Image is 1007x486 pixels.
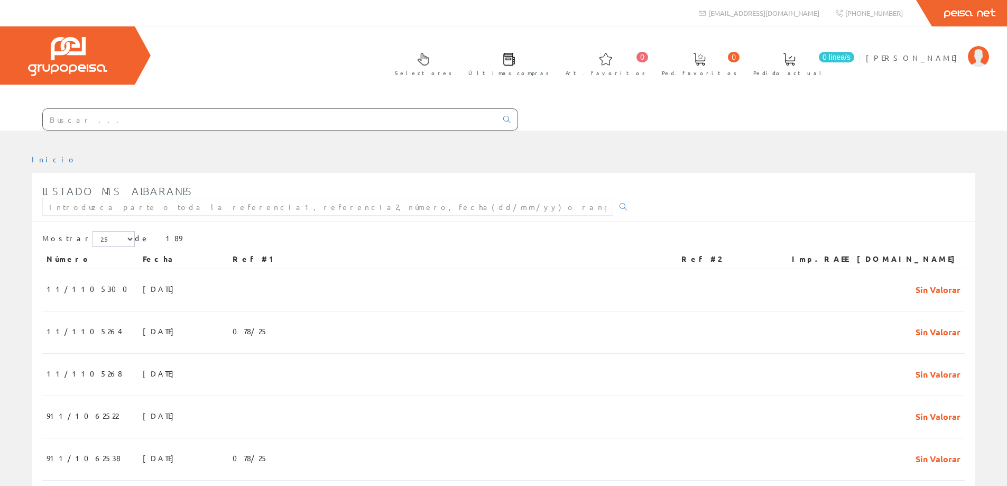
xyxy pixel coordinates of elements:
[47,280,134,298] span: 11/1105300
[233,322,268,340] span: 078/25
[47,449,121,467] span: 911/1062538
[138,250,228,269] th: Fecha
[143,280,179,298] span: [DATE]
[819,52,854,62] span: 0 línea/s
[677,250,773,269] th: Ref #2
[458,44,555,82] a: Últimas compras
[42,231,135,247] label: Mostrar
[228,250,678,269] th: Ref #1
[42,198,613,216] input: Introduzca parte o toda la referencia1, referencia2, número, fecha(dd/mm/yy) o rango de fechas(dd...
[143,364,179,382] span: [DATE]
[143,407,179,425] span: [DATE]
[93,231,135,247] select: Mostrar
[916,280,960,298] span: Sin Valorar
[566,68,645,78] span: Art. favoritos
[47,364,122,382] span: 11/1105268
[916,322,960,340] span: Sin Valorar
[395,68,452,78] span: Selectores
[143,322,179,340] span: [DATE]
[233,449,268,467] span: 078/25
[42,250,138,269] th: Número
[47,407,118,425] span: 911/1062522
[143,449,179,467] span: [DATE]
[636,52,648,62] span: 0
[773,250,853,269] th: Imp.RAEE
[42,185,193,197] span: Listado mis albaranes
[662,68,737,78] span: Ped. favoritos
[853,250,965,269] th: [DOMAIN_NAME]
[728,52,740,62] span: 0
[42,231,965,250] div: de 189
[47,322,122,340] span: 11/1105264
[708,8,819,17] span: [EMAIL_ADDRESS][DOMAIN_NAME]
[866,52,963,63] span: [PERSON_NAME]
[384,44,457,82] a: Selectores
[468,68,549,78] span: Últimas compras
[916,449,960,467] span: Sin Valorar
[28,37,107,76] img: Grupo Peisa
[43,109,497,130] input: Buscar ...
[32,154,77,164] a: Inicio
[916,407,960,425] span: Sin Valorar
[753,68,825,78] span: Pedido actual
[916,364,960,382] span: Sin Valorar
[866,44,989,54] a: [PERSON_NAME]
[845,8,903,17] span: [PHONE_NUMBER]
